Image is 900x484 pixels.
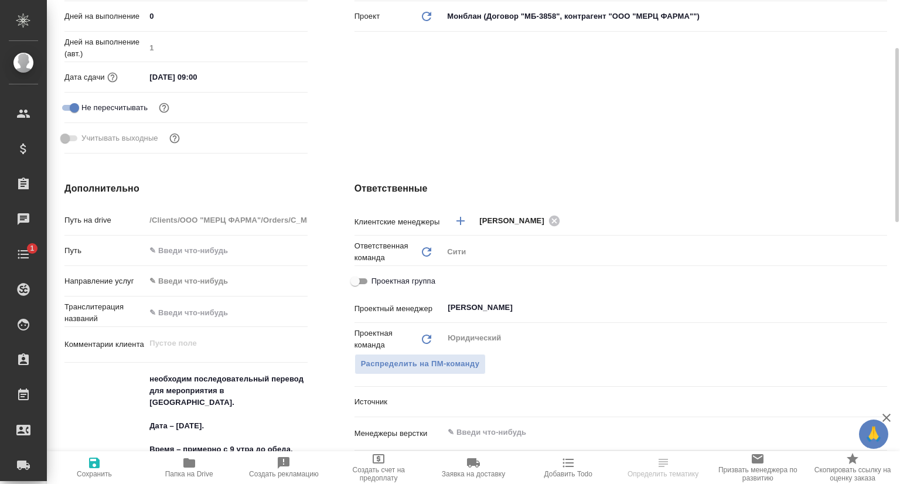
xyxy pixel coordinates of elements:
button: Папка на Drive [142,451,237,484]
button: Заявка на доставку [426,451,521,484]
p: Проектная команда [354,328,420,351]
p: Проект [354,11,380,22]
button: Включи, если не хочешь, чтобы указанная дата сдачи изменилась после переставления заказа в 'Подтв... [156,100,172,115]
div: ✎ Введи что-нибудь [149,275,293,287]
input: Пустое поле [145,212,307,229]
button: Создать счет на предоплату [331,451,426,484]
button: Добавить менеджера [446,207,475,235]
p: Транслитерация названий [64,301,145,325]
span: [PERSON_NAME] [479,215,551,227]
input: ✎ Введи что-нибудь [145,242,307,259]
p: Путь на drive [64,214,145,226]
p: Проектный менеджер [354,303,444,315]
span: Определить тематику [628,470,698,478]
input: ✎ Введи что-нибудь [145,304,307,321]
span: Учитывать выходные [81,132,158,144]
p: Ответственная команда [354,240,420,264]
span: Папка на Drive [165,470,213,478]
button: Призвать менеджера по развитию [710,451,805,484]
button: Добавить Todo [521,451,616,484]
input: ✎ Введи что-нибудь [145,8,307,25]
p: Клиентские менеджеры [354,216,444,228]
p: Дата сдачи [64,71,105,83]
p: Дней на выполнение (авт.) [64,36,145,60]
button: Определить тематику [616,451,711,484]
p: Комментарии клиента [64,339,145,350]
div: [PERSON_NAME] [479,213,564,228]
span: Сохранить [77,470,112,478]
p: Путь [64,245,145,257]
span: Призвать менеджера по развитию [717,466,798,482]
span: 🙏 [864,422,884,446]
p: Источник [354,396,444,408]
div: ✎ Введи что-нибудь [145,271,307,291]
span: Проектная группа [371,275,435,287]
button: Open [881,306,883,309]
button: 🙏 [859,420,888,449]
span: Создать рекламацию [249,470,319,478]
p: Менеджеры верстки [354,428,444,439]
input: Пустое поле [145,39,307,56]
p: Направление услуг [64,275,145,287]
div: Сити [443,242,887,262]
a: 1 [3,240,44,269]
input: ✎ Введи что-нибудь [145,69,248,86]
button: Распределить на ПМ-команду [354,354,486,374]
span: 1 [23,243,41,254]
div: ​ [443,392,887,412]
h4: Ответственные [354,182,887,196]
button: Если добавить услуги и заполнить их объемом, то дата рассчитается автоматически [105,70,120,85]
button: Open [881,220,883,222]
div: Монблан (Договор "МБ-3858", контрагент "ООО "МЕРЦ ФАРМА"") [443,6,887,26]
h4: Дополнительно [64,182,308,196]
span: Распределить на ПМ-команду [361,357,480,371]
span: В заказе уже есть ответственный ПМ или ПМ группа [354,354,486,374]
p: Дней на выполнение [64,11,145,22]
span: Заявка на доставку [442,470,505,478]
span: Скопировать ссылку на оценку заказа [812,466,893,482]
button: Скопировать ссылку на оценку заказа [805,451,900,484]
button: Выбери, если сб и вс нужно считать рабочими днями для выполнения заказа. [167,131,182,146]
span: Создать счет на предоплату [338,466,419,482]
input: ✎ Введи что-нибудь [446,425,844,439]
span: Добавить Todo [544,470,592,478]
button: Сохранить [47,451,142,484]
button: Создать рекламацию [237,451,332,484]
span: Не пересчитывать [81,102,148,114]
